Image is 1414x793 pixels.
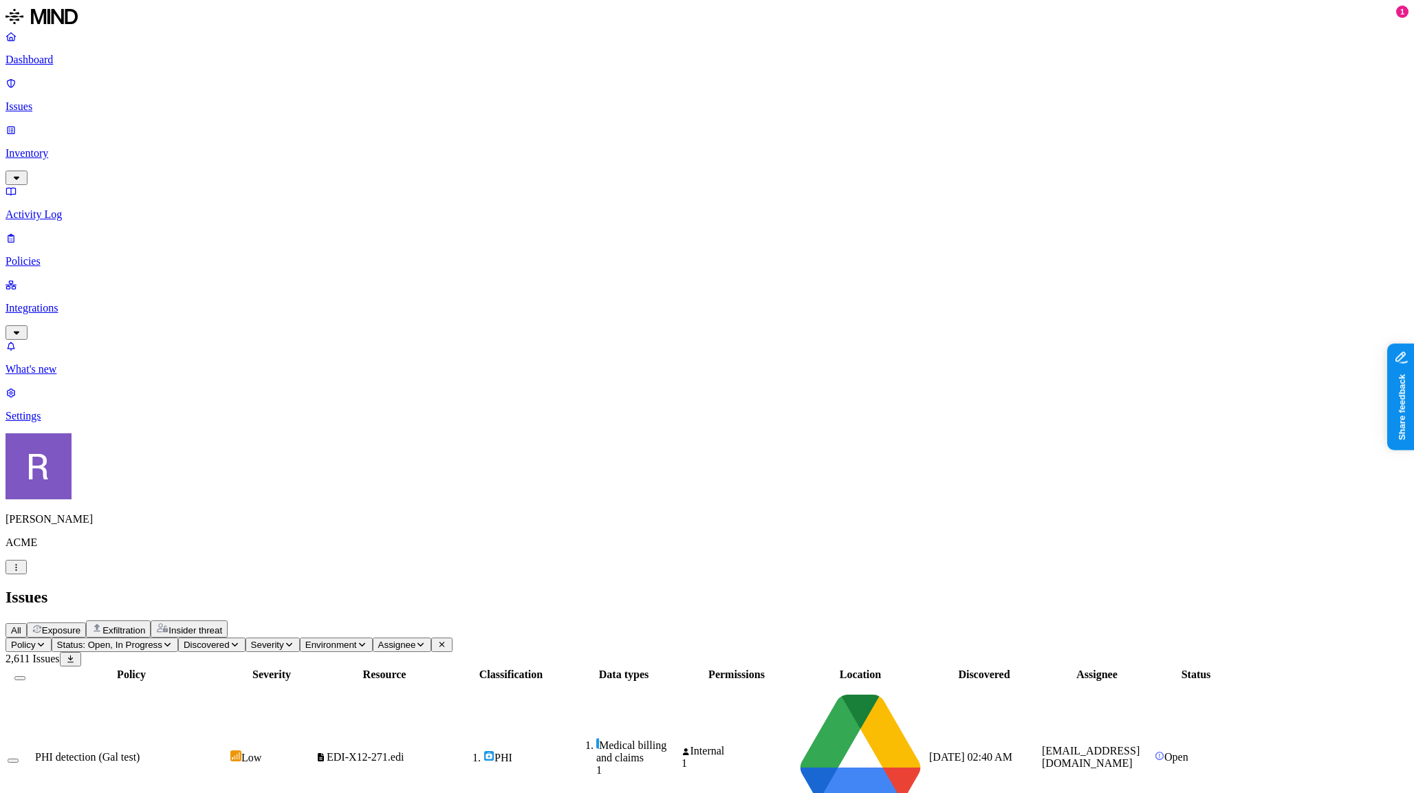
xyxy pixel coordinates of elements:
p: Dashboard [6,54,1408,66]
div: Medical billing and claims [596,738,679,764]
img: Rich Thompson [6,433,72,499]
div: 1 [1396,6,1408,18]
span: EDI-X12-271.edi [327,751,404,763]
a: Policies [6,232,1408,268]
p: ACME [6,536,1408,549]
span: Exfiltration [102,625,145,636]
span: PHI detection (Gal test) [35,751,140,763]
div: Internal [682,745,792,757]
div: Assignee [1042,669,1152,681]
span: Discovered [184,640,230,650]
p: Activity Log [6,208,1408,221]
img: phi.svg [483,750,494,761]
a: Dashboard [6,30,1408,66]
div: Classification [456,669,566,681]
div: 1 [682,757,792,770]
p: Integrations [6,302,1408,314]
div: Data types [569,669,679,681]
div: Location [794,669,926,681]
img: severity-low.svg [230,750,241,761]
span: Insider threat [168,625,222,636]
p: Settings [6,410,1408,422]
p: What's new [6,363,1408,376]
div: Permissions [682,669,792,681]
span: Status: Open, In Progress [57,640,162,650]
p: Issues [6,100,1408,113]
a: What's new [6,340,1408,376]
span: [EMAIL_ADDRESS][DOMAIN_NAME] [1042,745,1140,769]
div: Discovered [929,669,1039,681]
span: All [11,625,21,636]
button: Select row [8,759,19,763]
span: Open [1164,751,1188,763]
div: Policy [35,669,228,681]
a: MIND [6,6,1408,30]
span: [DATE] 02:40 AM [929,751,1012,763]
div: Severity [230,669,313,681]
h2: Issues [6,588,1408,607]
a: Activity Log [6,185,1408,221]
a: Inventory [6,124,1408,183]
a: Issues [6,77,1408,113]
span: Policy [11,640,36,650]
div: Resource [316,669,453,681]
span: 2,611 Issues [6,653,60,664]
span: Severity [251,640,284,650]
span: Environment [305,640,357,650]
p: Inventory [6,147,1408,160]
p: Policies [6,255,1408,268]
span: Assignee [378,640,416,650]
div: 1 [596,764,679,776]
img: MIND [6,6,78,28]
span: Low [241,752,261,763]
img: phi-line.svg [596,738,599,749]
a: Integrations [6,279,1408,338]
a: Settings [6,387,1408,422]
span: Exposure [42,625,80,636]
div: PHI [483,750,566,764]
img: status-open.svg [1155,751,1164,761]
div: Status [1155,669,1237,681]
button: Select all [14,676,25,680]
